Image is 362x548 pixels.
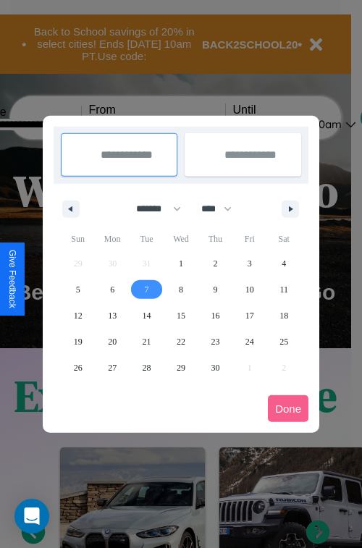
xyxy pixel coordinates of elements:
button: 26 [61,355,95,381]
span: Fri [232,227,266,250]
span: 3 [248,250,252,277]
span: 10 [245,277,254,303]
button: 25 [267,329,301,355]
span: Thu [198,227,232,250]
span: 6 [110,277,114,303]
button: 15 [164,303,198,329]
button: 29 [164,355,198,381]
span: 26 [74,355,83,381]
span: 18 [279,303,288,329]
span: 15 [177,303,185,329]
span: 29 [177,355,185,381]
button: 16 [198,303,232,329]
button: 20 [95,329,129,355]
button: 18 [267,303,301,329]
button: Done [268,395,308,422]
span: 28 [143,355,151,381]
button: 6 [95,277,129,303]
button: 10 [232,277,266,303]
button: 4 [267,250,301,277]
span: 30 [211,355,219,381]
span: 5 [76,277,80,303]
span: 11 [279,277,288,303]
span: 4 [282,250,286,277]
button: 8 [164,277,198,303]
button: 28 [130,355,164,381]
button: 2 [198,250,232,277]
button: 23 [198,329,232,355]
span: 8 [179,277,183,303]
span: 23 [211,329,219,355]
button: 1 [164,250,198,277]
span: 2 [213,250,217,277]
button: 30 [198,355,232,381]
span: Tue [130,227,164,250]
button: 27 [95,355,129,381]
span: Sat [267,227,301,250]
span: 25 [279,329,288,355]
span: 21 [143,329,151,355]
span: 9 [213,277,217,303]
span: 1 [179,250,183,277]
button: 14 [130,303,164,329]
span: 20 [108,329,117,355]
span: 7 [145,277,149,303]
span: 13 [108,303,117,329]
button: 11 [267,277,301,303]
div: Open Intercom Messenger [14,499,49,534]
button: 5 [61,277,95,303]
span: 17 [245,303,254,329]
span: Sun [61,227,95,250]
span: 19 [74,329,83,355]
span: 27 [108,355,117,381]
button: 21 [130,329,164,355]
button: 17 [232,303,266,329]
span: Mon [95,227,129,250]
button: 3 [232,250,266,277]
span: 22 [177,329,185,355]
span: Wed [164,227,198,250]
button: 19 [61,329,95,355]
span: 16 [211,303,219,329]
span: 12 [74,303,83,329]
button: 7 [130,277,164,303]
span: 14 [143,303,151,329]
button: 12 [61,303,95,329]
button: 9 [198,277,232,303]
div: Give Feedback [7,250,17,308]
button: 24 [232,329,266,355]
button: 22 [164,329,198,355]
button: 13 [95,303,129,329]
span: 24 [245,329,254,355]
